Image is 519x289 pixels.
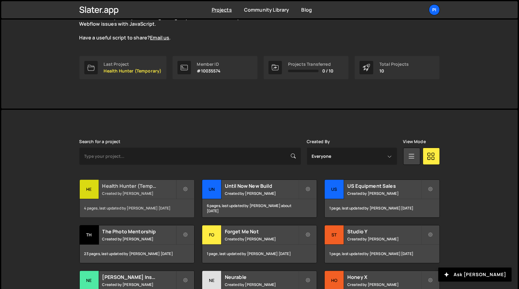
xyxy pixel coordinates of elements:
div: 1 page, last updated by [PERSON_NAME] [DATE] [325,199,439,217]
a: US US Equipment Sales Created by [PERSON_NAME] 1 page, last updated by [PERSON_NAME] [DATE] [324,180,440,218]
div: Fo [202,225,221,245]
small: Created by [PERSON_NAME] [102,236,176,242]
label: Search for a project [79,139,121,144]
small: Created by [PERSON_NAME] [102,282,176,287]
div: Th [80,225,99,245]
div: He [80,180,99,199]
div: US [325,180,344,199]
button: Ask [PERSON_NAME] [438,268,512,282]
a: St Studio Y Created by [PERSON_NAME] 1 page, last updated by [PERSON_NAME] [DATE] [324,225,440,263]
h2: Studio Y [347,228,421,235]
small: Created by [PERSON_NAME] [347,191,421,196]
div: Member ID [197,62,221,67]
small: Created by [PERSON_NAME] [347,282,421,287]
div: Total Projects [379,62,409,67]
div: Projects Transferred [288,62,334,67]
h2: US Equipment Sales [347,183,421,189]
a: He Health Hunter (Temporary) Created by [PERSON_NAME] 4 pages, last updated by [PERSON_NAME] [DATE] [79,180,195,218]
a: Email us [150,34,169,41]
h2: [PERSON_NAME] Insulation [102,274,176,280]
div: 1 page, last updated by [PERSON_NAME] [DATE] [202,245,317,263]
h2: Health Hunter (Temporary) [102,183,176,189]
input: Type your project... [79,148,301,165]
div: 23 pages, last updated by [PERSON_NAME] [DATE] [80,245,194,263]
h2: Honey X [347,274,421,280]
a: Pi [429,4,440,15]
a: Community Library [244,6,289,13]
h2: The Photo Mentorship [102,228,176,235]
small: Created by [PERSON_NAME] [225,236,298,242]
a: Th The Photo Mentorship Created by [PERSON_NAME] 23 pages, last updated by [PERSON_NAME] [DATE] [79,225,195,263]
small: Created by [PERSON_NAME] [347,236,421,242]
div: Un [202,180,221,199]
span: 0 / 10 [322,69,334,73]
h2: Neurable [225,274,298,280]
p: The is live and growing. Explore the curated scripts to solve common Webflow issues with JavaScri... [79,14,299,41]
label: View Mode [403,139,426,144]
div: 4 pages, last updated by [PERSON_NAME] [DATE] [80,199,194,217]
a: Fo Forget Me Not Created by [PERSON_NAME] 1 page, last updated by [PERSON_NAME] [DATE] [202,225,317,263]
h2: Until Now New Build [225,183,298,189]
p: #10035574 [197,69,221,73]
a: Blog [302,6,312,13]
a: Un Until Now New Build Created by [PERSON_NAME] 6 pages, last updated by [PERSON_NAME] about [DATE] [202,180,317,218]
div: 6 pages, last updated by [PERSON_NAME] about [DATE] [202,199,317,217]
div: Last Project [104,62,162,67]
small: Created by [PERSON_NAME] [225,282,298,287]
small: Created by [PERSON_NAME] [225,191,298,196]
a: Last Project Health Hunter (Temporary) [79,56,166,79]
div: St [325,225,344,245]
h2: Forget Me Not [225,228,298,235]
p: 10 [379,69,409,73]
p: Health Hunter (Temporary) [104,69,162,73]
div: 1 page, last updated by [PERSON_NAME] [DATE] [325,245,439,263]
a: Projects [212,6,232,13]
small: Created by [PERSON_NAME] [102,191,176,196]
label: Created By [307,139,330,144]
